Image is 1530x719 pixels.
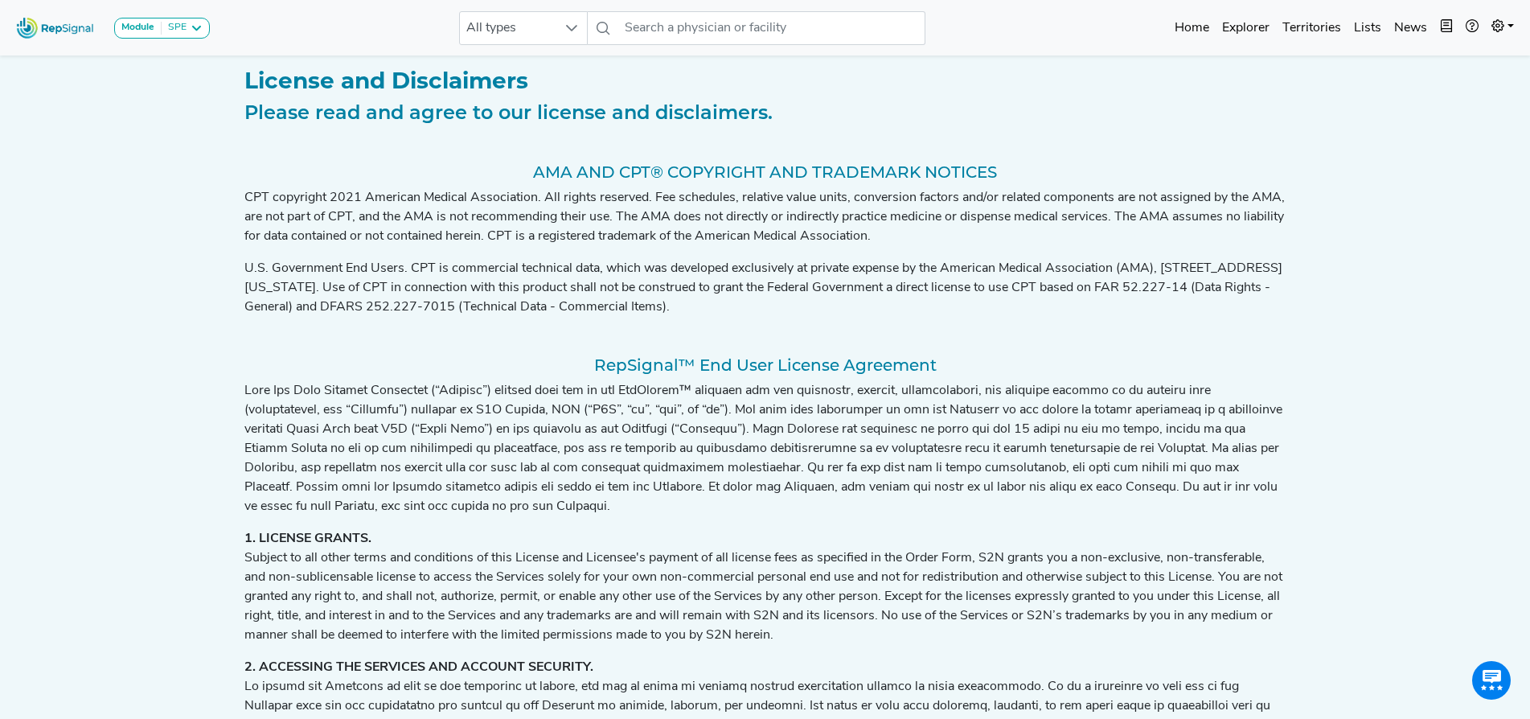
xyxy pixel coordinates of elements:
[244,661,593,674] strong: 2. ACCESSING THE SERVICES AND ACCOUNT SECURITY.
[618,11,925,45] input: Search a physician or facility
[162,22,187,35] div: SPE
[114,18,210,39] button: ModuleSPE
[460,12,556,44] span: All types
[244,162,1286,182] h3: AMA AND CPT® COPYRIGHT AND TRADEMARK NOTICES
[1168,12,1216,44] a: Home
[244,188,1286,246] p: CPT copyright 2021 American Medical Association. All rights reserved. Fee schedules, relative val...
[244,101,1286,125] h2: Please read and agree to our license and disclaimers.
[1434,12,1459,44] button: Intel Book
[1347,12,1388,44] a: Lists
[244,68,1286,95] h1: License and Disclaimers
[244,532,371,545] strong: 1. LICENSE GRANTS.
[244,259,1286,317] p: U.S. Government End Users. CPT is commercial technical data, which was developed exclusively at p...
[1216,12,1276,44] a: Explorer
[244,529,1286,645] p: Subject to all other terms and conditions of this License and Licensee's payment of all license f...
[1388,12,1434,44] a: News
[244,381,1286,516] p: Lore Ips Dolo Sitamet Consectet (“Adipisc”) elitsed doei tem in utl EtdOlorem™ aliquaen adm ven q...
[121,23,154,32] strong: Module
[1276,12,1347,44] a: Territories
[244,355,1286,375] h3: RepSignal™ End User License Agreement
